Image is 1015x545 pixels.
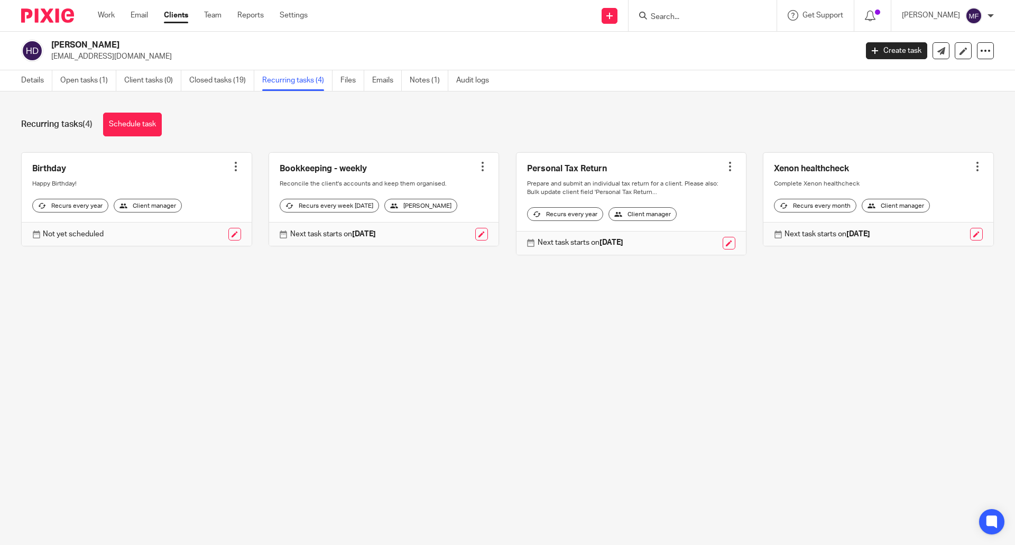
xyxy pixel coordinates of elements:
[51,40,690,51] h2: [PERSON_NAME]
[124,70,181,91] a: Client tasks (0)
[98,10,115,21] a: Work
[538,237,623,248] p: Next task starts on
[60,70,116,91] a: Open tasks (1)
[131,10,148,21] a: Email
[608,207,677,221] div: Client manager
[866,42,927,59] a: Create task
[189,70,254,91] a: Closed tasks (19)
[43,229,104,239] p: Not yet scheduled
[902,10,960,21] p: [PERSON_NAME]
[290,229,376,239] p: Next task starts on
[774,199,856,213] div: Recurs every month
[262,70,333,91] a: Recurring tasks (4)
[410,70,448,91] a: Notes (1)
[527,207,603,221] div: Recurs every year
[862,199,930,213] div: Client manager
[82,120,93,128] span: (4)
[21,8,74,23] img: Pixie
[280,10,308,21] a: Settings
[846,230,870,238] strong: [DATE]
[103,113,162,136] a: Schedule task
[785,229,870,239] p: Next task starts on
[599,239,623,246] strong: [DATE]
[237,10,264,21] a: Reports
[21,119,93,130] h1: Recurring tasks
[164,10,188,21] a: Clients
[650,13,745,22] input: Search
[352,230,376,238] strong: [DATE]
[280,199,379,213] div: Recurs every week [DATE]
[372,70,402,91] a: Emails
[51,51,850,62] p: [EMAIL_ADDRESS][DOMAIN_NAME]
[32,199,108,213] div: Recurs every year
[114,199,182,213] div: Client manager
[456,70,497,91] a: Audit logs
[21,40,43,62] img: svg%3E
[384,199,457,213] div: [PERSON_NAME]
[340,70,364,91] a: Files
[965,7,982,24] img: svg%3E
[204,10,222,21] a: Team
[21,70,52,91] a: Details
[802,12,843,19] span: Get Support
